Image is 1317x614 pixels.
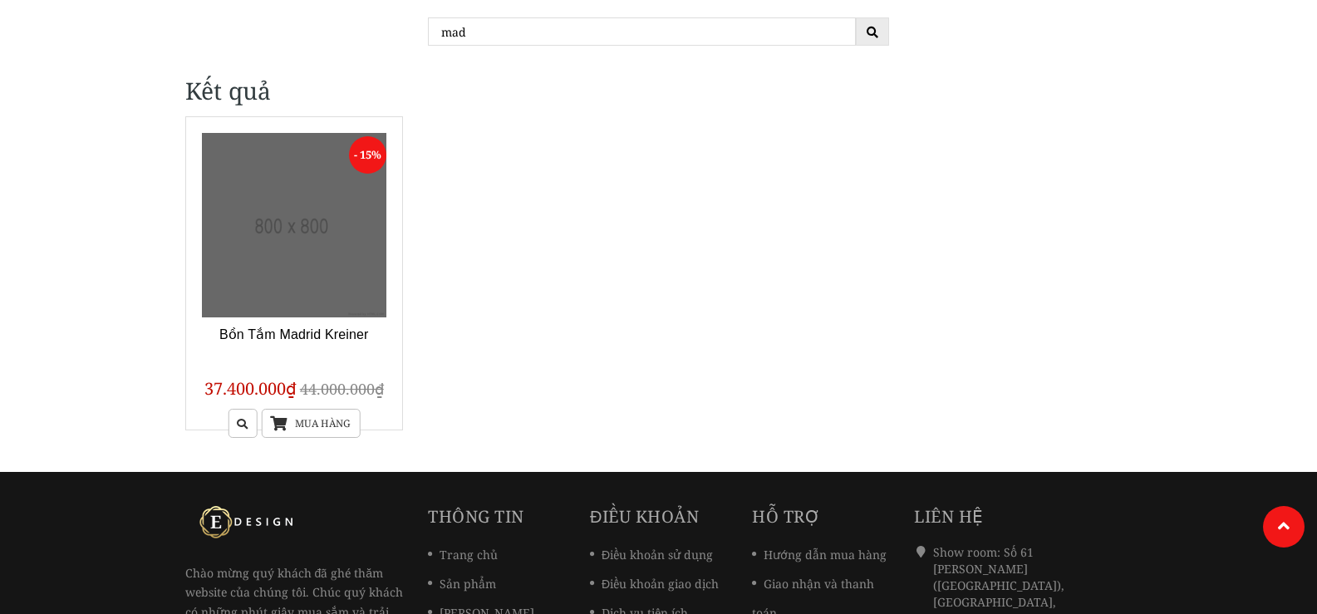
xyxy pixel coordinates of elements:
[1263,506,1305,548] a: Lên đầu trang
[204,377,297,400] span: 37.400.000₫
[185,505,310,538] img: logo Kreiner Germany - Edesign Interior
[428,576,496,592] a: Sản phẩm
[752,505,820,528] a: Hỗ trợ
[261,409,360,438] a: Mua hàng
[428,547,498,562] a: Trang chủ
[590,547,713,562] a: Điều khoản sử dụng
[428,505,524,528] a: Thông tin
[349,136,386,174] span: - 15%
[590,505,699,528] a: Điều khoản
[914,505,984,528] span: Liên hệ
[590,576,719,592] a: Điều khoản giao dịch
[185,75,1133,108] h1: Kết quả
[219,327,369,341] a: Bồn Tắm Madrid Kreiner
[752,547,887,562] a: Hướng dẫn mua hàng
[300,379,384,399] span: 44.000.000₫
[428,17,856,46] input: Tìm kiếm ...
